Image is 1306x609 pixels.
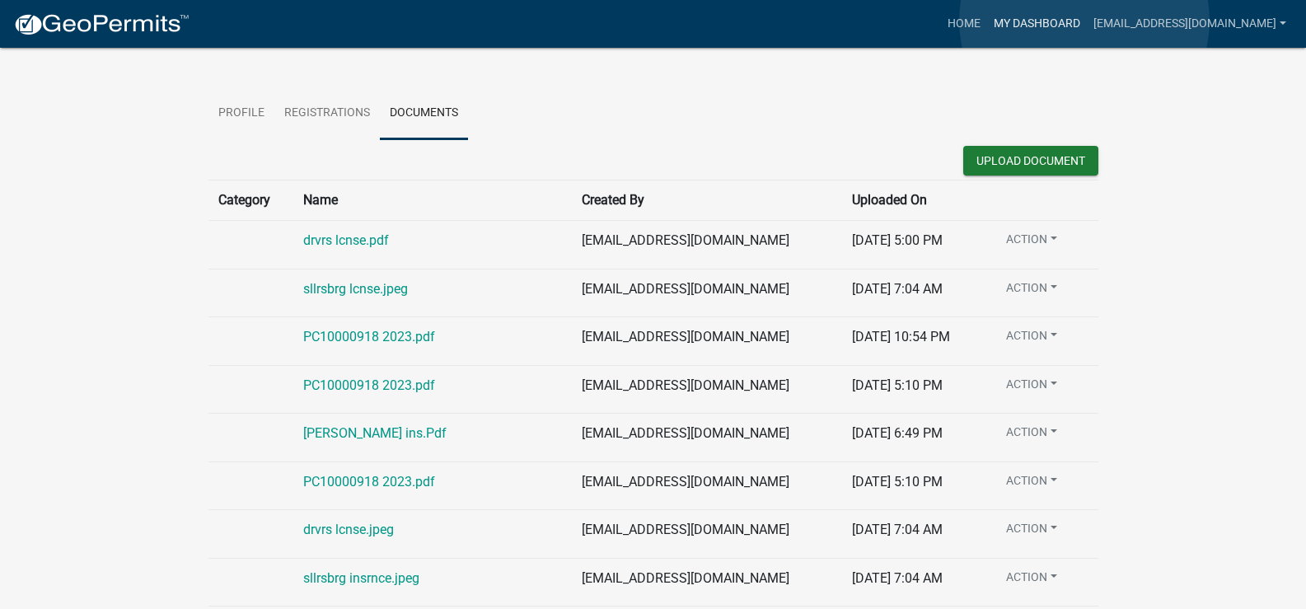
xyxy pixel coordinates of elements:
[842,510,982,559] td: [DATE] 7:04 AM
[993,327,1070,351] button: Action
[842,221,982,269] td: [DATE] 5:00 PM
[572,221,842,269] td: [EMAIL_ADDRESS][DOMAIN_NAME]
[993,279,1070,303] button: Action
[993,376,1070,400] button: Action
[842,461,982,510] td: [DATE] 5:10 PM
[572,558,842,607] td: [EMAIL_ADDRESS][DOMAIN_NAME]
[842,365,982,414] td: [DATE] 5:10 PM
[1087,8,1293,40] a: [EMAIL_ADDRESS][DOMAIN_NAME]
[993,520,1070,544] button: Action
[303,570,419,586] a: sllrsbrg insrnce.jpeg
[303,329,435,344] a: PC10000918 2023.pdf
[842,317,982,366] td: [DATE] 10:54 PM
[572,510,842,559] td: [EMAIL_ADDRESS][DOMAIN_NAME]
[572,365,842,414] td: [EMAIL_ADDRESS][DOMAIN_NAME]
[380,87,468,140] a: Documents
[963,146,1098,180] wm-modal-confirm: New Document
[293,180,572,221] th: Name
[993,472,1070,496] button: Action
[572,180,842,221] th: Created By
[987,8,1087,40] a: My Dashboard
[572,317,842,366] td: [EMAIL_ADDRESS][DOMAIN_NAME]
[963,146,1098,176] button: Upload Document
[572,461,842,510] td: [EMAIL_ADDRESS][DOMAIN_NAME]
[303,425,447,441] a: [PERSON_NAME] ins.Pdf
[572,269,842,317] td: [EMAIL_ADDRESS][DOMAIN_NAME]
[842,180,982,221] th: Uploaded On
[842,558,982,607] td: [DATE] 7:04 AM
[303,522,394,537] a: drvrs lcnse.jpeg
[303,377,435,393] a: PC10000918 2023.pdf
[303,474,435,490] a: PC10000918 2023.pdf
[993,569,1070,593] button: Action
[303,281,408,297] a: sllrsbrg lcnse.jpeg
[842,269,982,317] td: [DATE] 7:04 AM
[303,232,389,248] a: drvrs lcnse.pdf
[993,424,1070,447] button: Action
[993,231,1070,255] button: Action
[208,87,274,140] a: Profile
[572,414,842,462] td: [EMAIL_ADDRESS][DOMAIN_NAME]
[941,8,987,40] a: Home
[842,414,982,462] td: [DATE] 6:49 PM
[274,87,380,140] a: Registrations
[208,180,294,221] th: Category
